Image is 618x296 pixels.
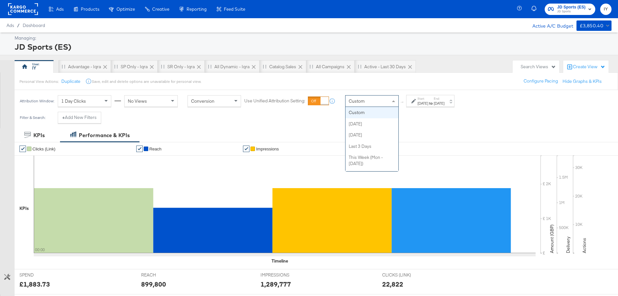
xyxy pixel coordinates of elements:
[418,97,428,101] label: Start:
[557,4,586,11] span: JD Sports (ES)
[345,118,398,130] div: [DATE]
[33,132,45,139] div: KPIs
[167,64,195,70] div: SR only - Iqra
[152,6,169,12] span: Creative
[19,99,55,103] div: Attribution Window:
[15,41,610,52] div: JD Sports (ES)
[68,64,101,70] div: Advantage - Iqra
[581,238,587,253] text: Actions
[224,6,245,12] span: Feed Suite
[116,6,135,12] span: Optimize
[19,205,29,212] div: KPIs
[263,65,266,68] div: Drag to reorder tab
[15,35,610,41] div: Managing:
[434,101,444,106] div: [DATE]
[345,130,398,141] div: [DATE]
[61,78,80,84] button: Duplicate
[345,107,398,118] div: Custom
[23,23,45,28] a: Dashboard
[62,65,65,68] div: Drag to reorder tab
[244,98,305,104] label: Use Unified Attribution Setting:
[32,65,36,71] div: IY
[191,98,214,104] span: Conversion
[256,147,279,151] span: Impressions
[600,4,612,15] button: IY
[19,272,68,278] span: SPEND
[399,101,406,103] span: ↑
[364,64,406,70] div: Active - Last 30 Days
[19,79,59,84] div: Personal View Actions:
[261,279,291,289] div: 1,289,777
[187,6,207,12] span: Reporting
[6,23,14,28] span: Ads
[58,112,101,123] button: +Add New Filters
[382,272,431,278] span: CLICKS (LINK)
[14,23,23,28] span: /
[61,98,86,104] span: 1 Day Clicks
[345,141,398,152] div: Last 3 Days
[19,279,50,289] div: £1,883.73
[358,65,361,68] div: Drag to reorder tab
[56,6,64,12] span: Ads
[521,64,556,70] div: Search Views
[345,169,398,187] div: This Week (Sun - [DATE])
[309,65,313,68] div: Drag to reorder tab
[136,146,143,152] a: ✔
[62,114,65,121] strong: +
[161,65,164,68] div: Drag to reorder tab
[92,79,201,84] div: Save, edit and delete options are unavailable for personal view.
[214,64,249,70] div: All Dynamic - Iqra
[549,225,555,253] text: Amount (GBP)
[565,237,571,253] text: Delivery
[243,146,249,152] a: ✔
[141,272,190,278] span: REACH
[434,97,444,101] label: End:
[573,64,605,70] div: Create View
[121,64,148,70] div: SP only - Iqra
[382,279,403,289] div: 22,822
[269,64,296,70] div: Catalog Sales
[576,20,612,31] button: £3,850.40
[418,101,428,106] div: [DATE]
[580,22,604,30] div: £3,850.40
[557,9,586,14] span: JD Sports
[519,75,563,87] button: Configure Pacing
[428,101,434,106] strong: to
[345,152,398,169] div: This Week (Mon - [DATE])
[261,272,309,278] span: IMPRESSIONS
[563,78,602,84] button: Hide Graphs & KPIs
[208,65,212,68] div: Drag to reorder tab
[19,146,26,152] a: ✔
[81,6,99,12] span: Products
[349,98,365,104] span: Custom
[114,65,118,68] div: Drag to reorder tab
[149,147,162,151] span: Reach
[603,6,609,13] span: IY
[545,4,595,15] button: JD Sports (ES)JD Sports
[79,132,130,139] div: Performance & KPIs
[19,115,46,120] div: Filter & Search:
[316,64,345,70] div: All Campaigns
[526,20,573,30] div: Active A/C Budget
[272,258,288,264] div: Timeline
[141,279,166,289] div: 899,800
[32,147,55,151] span: Clicks (Link)
[128,98,147,104] span: No Views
